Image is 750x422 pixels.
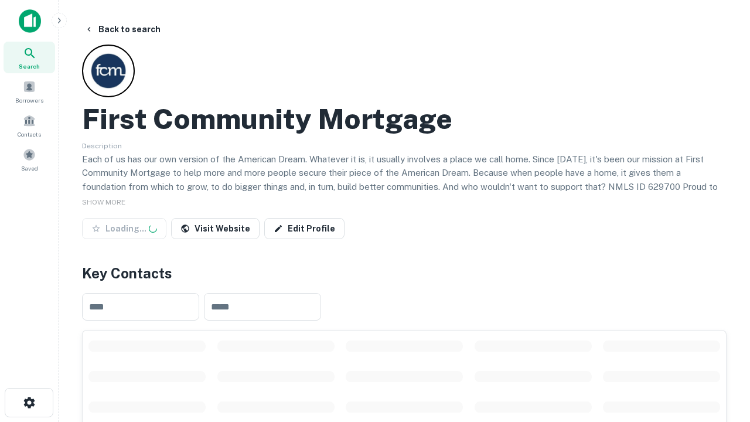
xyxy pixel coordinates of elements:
a: Borrowers [4,76,55,107]
span: Saved [21,164,38,173]
a: Edit Profile [264,218,345,239]
span: Contacts [18,130,41,139]
a: Contacts [4,110,55,141]
a: Saved [4,144,55,175]
h4: Key Contacts [82,263,727,284]
a: Visit Website [171,218,260,239]
img: capitalize-icon.png [19,9,41,33]
a: Search [4,42,55,73]
span: Search [19,62,40,71]
iframe: Chat Widget [691,291,750,347]
span: Description [82,142,122,150]
span: SHOW MORE [82,198,125,206]
button: Back to search [80,19,165,40]
span: Borrowers [15,96,43,105]
p: Each of us has our own version of the American Dream. Whatever it is, it usually involves a place... [82,152,727,207]
h2: First Community Mortgage [82,102,452,136]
